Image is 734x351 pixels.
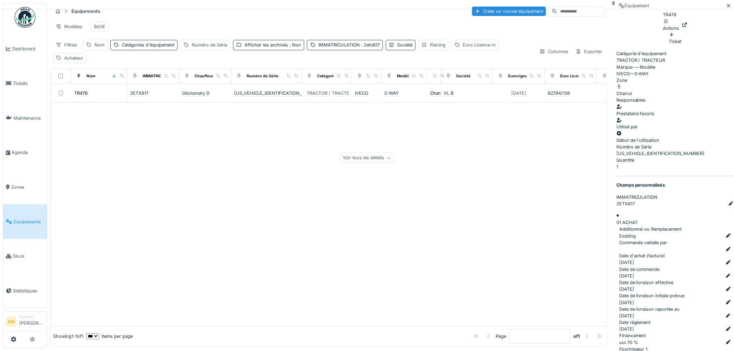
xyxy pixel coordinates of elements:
[472,7,546,16] div: Créer un nouvel équipement
[192,42,227,48] div: Numéro de Série
[288,42,301,48] span: : Non
[3,135,47,170] a: Agenda
[619,299,634,306] div: [DATE]
[340,153,394,163] div: Voir tous les détails
[619,252,731,259] div: Date d'achat (facture)
[463,42,496,48] div: Euro Licence nr
[444,90,490,96] div: VL B
[53,333,83,340] div: Showing 1 - 1 of 1
[496,333,506,340] div: Page
[619,326,634,332] div: [DATE]
[624,2,649,9] div: Équipement
[11,149,44,156] span: Agenda
[86,73,95,79] div: Nom
[663,18,679,31] div: Actions
[384,90,424,96] div: S-WAY
[3,32,47,66] a: Dashboard
[619,259,634,266] div: [DATE]
[508,73,559,79] div: Eurovignette valide jusque
[560,73,590,79] div: Euro Licence nr
[13,253,44,259] span: Stock
[318,42,380,48] div: IMMATRICULATION
[12,45,44,52] span: Dashboard
[537,46,571,57] div: Colonnes
[616,97,734,103] div: Responsables
[3,170,47,205] a: Zones
[616,213,734,226] summary: 01 ACHAT
[11,184,44,190] span: Zones
[616,157,734,170] div: 1
[616,144,734,150] div: Numéro de Série
[663,11,688,32] div: TR476
[13,80,44,87] span: Tickets
[616,130,734,143] div: Début de l'utilisation
[616,200,635,207] div: 2ETX817
[616,90,632,97] div: Charroi
[616,64,734,70] div: Marque — Modèle
[6,314,44,331] a: AM Manager[PERSON_NAME]
[619,332,731,339] div: Financement
[234,90,299,96] div: [US_VEHICLE_IDENTIFICATION_NUMBER]
[247,73,279,79] div: Numéro de Série
[69,8,103,15] strong: Équipements
[6,317,16,327] li: AM
[53,40,80,50] div: Filtres
[53,22,85,32] div: Modèles
[3,101,47,135] a: Maintenance
[616,64,734,77] div: IVECO — S-WAY
[430,90,446,96] div: Charroi
[619,339,638,346] div: oui 70 %
[619,233,636,239] div: Existing
[616,157,734,163] div: Quantité
[619,292,731,299] div: Date de livraison initiale prévue
[14,219,44,225] span: Équipements
[430,42,445,48] div: Planing
[3,66,47,101] a: Tickets
[307,90,356,96] div: TRACTOR / TRACTEUR
[619,319,731,326] div: Date règlement
[619,306,731,313] div: Date de livraison reportée au
[616,123,734,130] div: Utilisé par
[616,50,734,57] div: Catégorie d'équipement
[245,42,301,48] div: Afficher les archivés
[64,55,83,61] div: Acheteur
[619,266,731,273] div: Date de commande
[616,110,734,117] div: Prestataire favoris
[317,73,365,79] div: Catégories d'équipement
[548,90,594,96] div: 92794/138
[619,273,634,279] div: [DATE]
[619,239,731,246] div: Commande validée par
[619,286,634,292] div: [DATE]
[512,90,527,96] div: [DATE]
[573,46,605,57] div: Exporter
[13,288,44,294] span: Statistiques
[182,90,229,96] div: Obolonsky D
[14,115,44,121] span: Maintenance
[616,144,734,157] div: [US_VEHICLE_IDENTIFICATION_NUMBER]
[19,314,44,319] div: Manager
[397,73,411,79] div: Modèle
[15,7,35,28] img: Badge_color-CXgf-gQk.svg
[3,239,47,274] a: Stock
[94,23,105,30] div: BASE
[19,314,44,329] li: [PERSON_NAME]
[130,90,177,96] div: 2ETX817
[360,42,380,48] span: : 2etx817
[74,90,88,96] div: TR476
[86,333,133,340] div: items per page
[616,194,734,200] div: IMMATRICULATION
[3,204,47,239] a: Équipements
[616,50,734,63] div: TRACTOR / TRACTEUR
[456,73,471,79] div: Société
[616,219,734,226] div: 01 ACHAT
[397,42,412,48] div: Société
[619,313,634,319] div: [DATE]
[195,73,231,79] div: Chauffeur principal
[619,279,731,286] div: Date de livraison effective
[3,274,47,308] a: Statistiques
[573,333,580,340] strong: of 1
[355,90,379,96] div: IVECO
[94,42,104,48] div: Nom
[669,32,682,45] div: Ticket
[616,77,734,84] div: Zone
